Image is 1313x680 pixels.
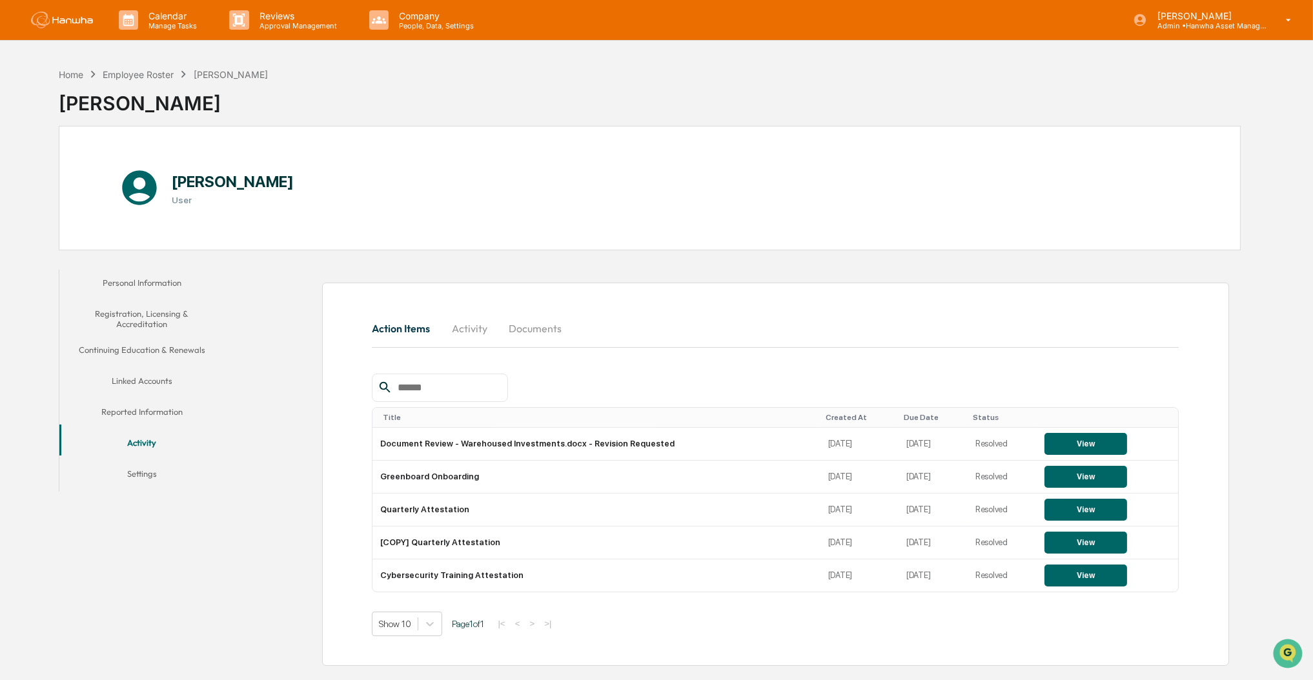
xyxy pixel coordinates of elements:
td: [COPY] Quarterly Attestation [372,526,820,559]
p: [PERSON_NAME] [1147,10,1267,21]
a: View [1044,472,1127,481]
div: 🔎 [13,188,23,199]
div: [PERSON_NAME] [59,81,268,115]
button: Settings [59,461,224,492]
button: Registration, Licensing & Accreditation [59,301,224,337]
span: Attestations [107,163,160,175]
button: View [1044,565,1127,586]
td: Resolved [968,559,1037,592]
div: secondary tabs example [59,270,224,492]
div: Home [59,69,83,80]
td: [DATE] [899,559,968,592]
p: Calendar [138,10,203,21]
button: < [511,618,524,629]
a: 🖐️Preclearance [8,157,88,181]
td: [DATE] [899,461,968,494]
td: Resolved [968,526,1037,559]
button: >| [540,618,555,629]
button: > [525,618,538,629]
td: [DATE] [899,526,968,559]
p: Approval Management [249,21,343,30]
div: Employee Roster [103,69,174,80]
button: View [1044,466,1127,488]
td: Resolved [968,461,1037,494]
p: Reviews [249,10,343,21]
button: View [1044,499,1127,521]
td: [DATE] [820,428,899,461]
td: [DATE] [820,461,899,494]
button: Continuing Education & Renewals [59,337,224,368]
button: View [1044,532,1127,554]
a: View [1044,570,1127,580]
td: [DATE] [820,526,899,559]
p: Company [389,10,480,21]
td: Resolved [968,428,1037,461]
h3: User [172,195,294,205]
span: Preclearance [26,163,83,175]
p: How can we help? [13,27,235,48]
span: Data Lookup [26,187,81,200]
button: Activity [440,313,498,344]
span: Pylon [128,219,156,228]
td: [DATE] [899,428,968,461]
div: We're available if you need us! [44,112,163,122]
td: [DATE] [820,559,899,592]
img: 1746055101610-c473b297-6a78-478c-a979-82029cc54cd1 [13,99,36,122]
button: Linked Accounts [59,368,224,399]
div: Toggle SortBy [973,413,1032,422]
button: View [1044,433,1127,455]
p: Admin • Hanwha Asset Management ([GEOGRAPHIC_DATA]) Ltd. [1147,21,1267,30]
td: Cybersecurity Training Attestation [372,559,820,592]
td: Document Review - Warehoused Investments.docx - Revision Requested [372,428,820,461]
button: Personal Information [59,270,224,301]
div: 🗄️ [94,164,104,174]
a: 🔎Data Lookup [8,182,87,205]
p: People, Data, Settings [389,21,480,30]
a: View [1044,439,1127,448]
button: |< [494,618,509,629]
a: Powered byPylon [91,218,156,228]
button: Documents [498,313,572,344]
button: Start new chat [219,103,235,118]
h1: [PERSON_NAME] [172,172,294,191]
div: secondary tabs example [372,313,1179,344]
iframe: Open customer support [1272,637,1307,672]
div: Start new chat [44,99,212,112]
div: Toggle SortBy [383,413,815,422]
span: Page 1 of 1 [452,619,484,629]
a: 🗄️Attestations [88,157,165,181]
a: View [1044,505,1127,514]
button: Reported Information [59,399,224,430]
div: 🖐️ [13,164,23,174]
td: Resolved [968,494,1037,526]
button: Action Items [372,313,440,344]
img: logo [31,12,93,28]
td: [DATE] [899,494,968,526]
div: Toggle SortBy [1047,413,1174,422]
div: Toggle SortBy [904,413,962,422]
a: View [1044,537,1127,547]
td: Greenboard Onboarding [372,461,820,494]
td: Quarterly Attestation [372,494,820,526]
div: Toggle SortBy [826,413,893,422]
button: Activity [59,430,224,461]
p: Manage Tasks [138,21,203,30]
td: [DATE] [820,494,899,526]
div: [PERSON_NAME] [194,69,268,80]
